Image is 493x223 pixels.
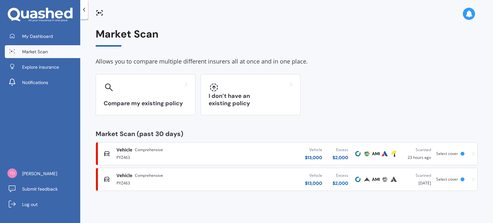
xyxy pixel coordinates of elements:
[363,150,371,158] img: Protecta
[22,33,53,39] span: My Dashboard
[354,176,362,183] img: Cove
[117,153,229,161] div: PYZ463
[5,167,80,180] a: [PERSON_NAME]
[305,180,322,186] div: $ 13,000
[22,170,57,177] span: [PERSON_NAME]
[209,92,292,107] h3: I don’t have an existing policy
[96,131,478,137] div: Market Scan (past 30 days)
[372,150,380,158] img: AMI
[5,198,80,211] a: Log out
[117,172,132,179] span: Vehicle
[96,168,478,191] a: VehicleComprehensivePYZ463Vehicle$13,000Excess$2,000CoveProvidentAMIProtectaAutosureScanned[DATE]...
[117,147,132,153] span: Vehicle
[363,176,371,183] img: Provident
[333,147,348,153] div: Excess
[333,154,348,161] div: $ 2,000
[96,142,478,165] a: VehicleComprehensivePYZ463Vehicle$13,000Excess$2,000CoveProtectaAMIAutosureTowerScanned23 hours a...
[22,48,48,55] span: Market Scan
[5,61,80,73] a: Explore insurance
[5,45,80,58] a: Market Scan
[305,172,322,179] div: Vehicle
[372,176,380,183] img: AMI
[403,147,431,153] div: Scanned
[22,201,38,208] span: Log out
[5,183,80,195] a: Submit feedback
[135,172,163,179] span: Comprehensive
[381,176,389,183] img: Protecta
[333,172,348,179] div: Excess
[390,176,398,183] img: Autosure
[390,150,398,158] img: Tower
[135,147,163,153] span: Comprehensive
[96,57,478,66] div: Allows you to compare multiple different insurers all at once and in one place.
[22,64,59,70] span: Explore insurance
[403,147,431,161] div: 23 hours ago
[117,179,229,186] div: PYZ463
[381,150,389,158] img: Autosure
[22,186,58,192] span: Submit feedback
[403,172,431,179] div: Scanned
[354,150,362,158] img: Cove
[305,154,322,161] div: $ 13,000
[436,151,458,156] span: Select cover
[5,30,80,43] a: My Dashboard
[333,180,348,186] div: $ 2,000
[403,172,431,186] div: [DATE]
[22,79,48,86] span: Notifications
[305,147,322,153] div: Vehicle
[96,28,478,47] div: Market Scan
[7,168,17,178] img: 17ce0f4dd245678d4f5a912e176ed60e
[5,76,80,89] a: Notifications
[104,100,187,107] h3: Compare my existing policy
[436,176,458,182] span: Select cover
